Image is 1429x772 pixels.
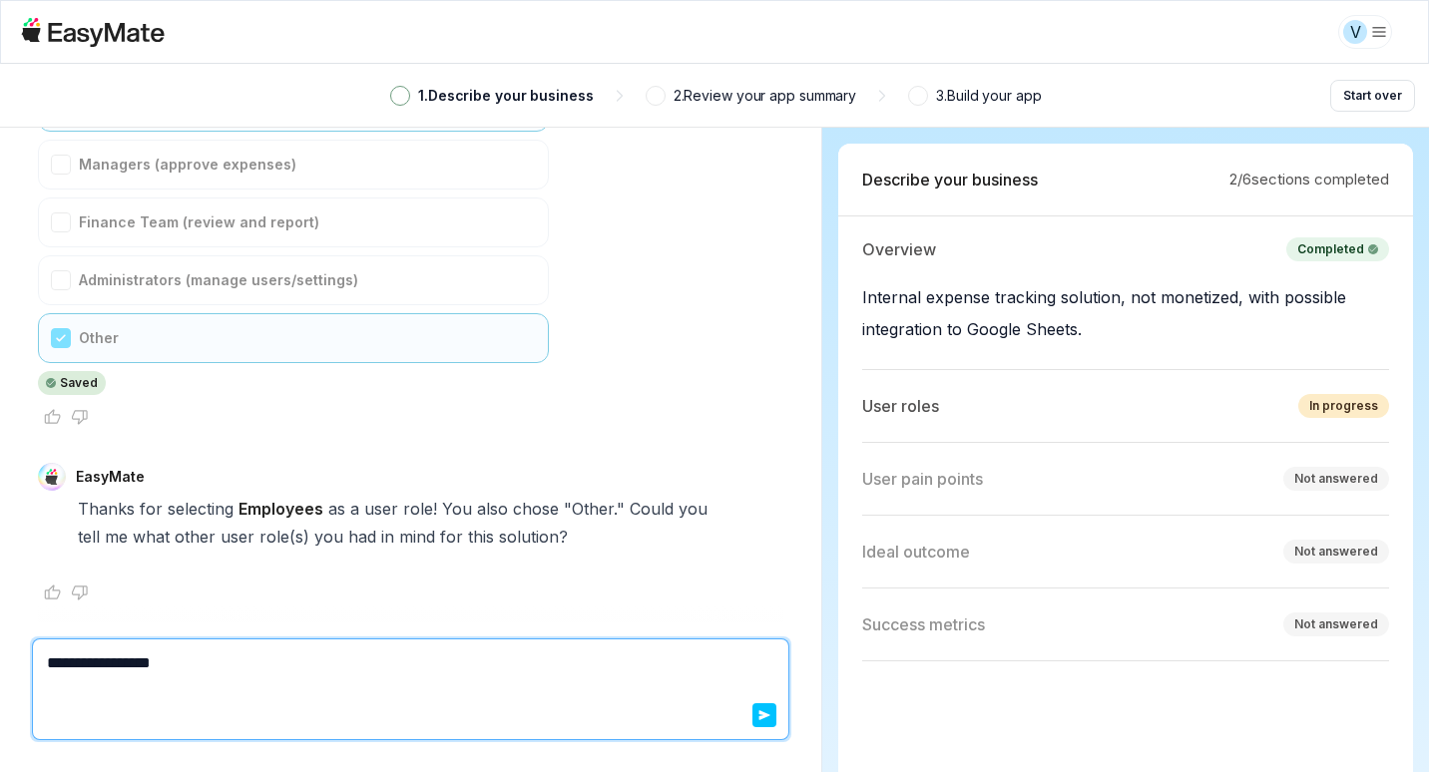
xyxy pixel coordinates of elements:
[862,281,1389,345] p: Internal expense tracking solution, not monetized, with possible integration to Google Sheets.
[76,467,145,487] p: EasyMate
[440,523,463,551] span: for
[175,523,216,551] span: other
[140,495,163,523] span: for
[862,612,985,636] p: Success metrics
[168,495,234,523] span: selecting
[1309,397,1378,415] div: In progress
[499,523,568,551] span: solution?
[442,495,472,523] span: You
[477,495,508,523] span: also
[348,523,376,551] span: had
[328,495,345,523] span: as
[1294,615,1378,633] div: Not answered
[1229,169,1389,192] p: 2 / 6 sections completed
[1297,240,1378,258] div: Completed
[862,467,983,491] p: User pain points
[1294,543,1378,561] div: Not answered
[513,495,559,523] span: chose
[468,523,494,551] span: this
[679,495,708,523] span: you
[60,375,98,391] p: Saved
[674,85,857,107] p: 2 . Review your app summary
[1294,470,1378,488] div: Not answered
[78,523,100,551] span: tell
[630,495,674,523] span: Could
[105,523,128,551] span: me
[364,495,398,523] span: user
[862,168,1038,192] p: Describe your business
[350,495,359,523] span: a
[564,495,625,523] span: "Other."
[403,495,437,523] span: role!
[936,85,1041,107] p: 3 . Build your app
[238,495,323,523] span: Employees
[221,523,254,551] span: user
[1343,20,1367,44] div: V
[399,523,435,551] span: mind
[314,523,343,551] span: you
[1330,80,1415,112] button: Start over
[78,495,135,523] span: Thanks
[862,394,939,418] p: User roles
[381,523,394,551] span: in
[418,85,594,107] p: 1 . Describe your business
[259,523,309,551] span: role(s)
[862,540,970,564] p: Ideal outcome
[862,237,936,261] p: Overview
[133,523,170,551] span: what
[38,463,66,491] img: EasyMate Avatar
